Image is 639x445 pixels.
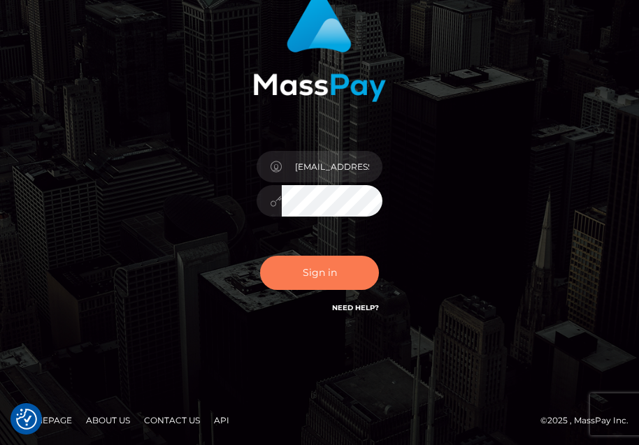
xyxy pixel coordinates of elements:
[15,409,78,431] a: Homepage
[260,256,379,290] button: Sign in
[208,409,235,431] a: API
[16,409,37,430] img: Revisit consent button
[16,409,37,430] button: Consent Preferences
[10,413,629,428] div: © 2025 , MassPay Inc.
[332,303,379,312] a: Need Help?
[80,409,136,431] a: About Us
[138,409,206,431] a: Contact Us
[282,151,382,182] input: Username...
